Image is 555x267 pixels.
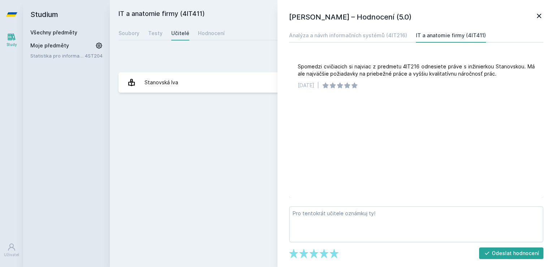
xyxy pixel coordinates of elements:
[1,239,22,261] a: Uživatel
[298,63,535,77] div: Spomedzi cvičiacich si najviac z predmetu 4IT216 odnesiete práve s inžinierkou Stanovskou. Má ale...
[30,52,85,59] a: Statistika pro informatiky
[85,53,103,59] a: 4ST204
[4,252,19,258] div: Uživatel
[171,26,189,41] a: Učitelé
[198,26,225,41] a: Hodnocení
[30,29,77,35] a: Všechny předměty
[119,30,139,37] div: Soubory
[298,82,314,89] div: [DATE]
[148,30,163,37] div: Testy
[119,72,546,93] a: Stanovská Iva 1 hodnocení 5.0
[119,9,465,20] h2: IT a anatomie firmy (4IT411)
[30,42,69,49] span: Moje předměty
[145,75,178,90] div: Stanovská Iva
[148,26,163,41] a: Testy
[171,30,189,37] div: Učitelé
[1,29,22,51] a: Study
[317,82,319,89] div: |
[119,26,139,41] a: Soubory
[198,30,225,37] div: Hodnocení
[7,42,17,47] div: Study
